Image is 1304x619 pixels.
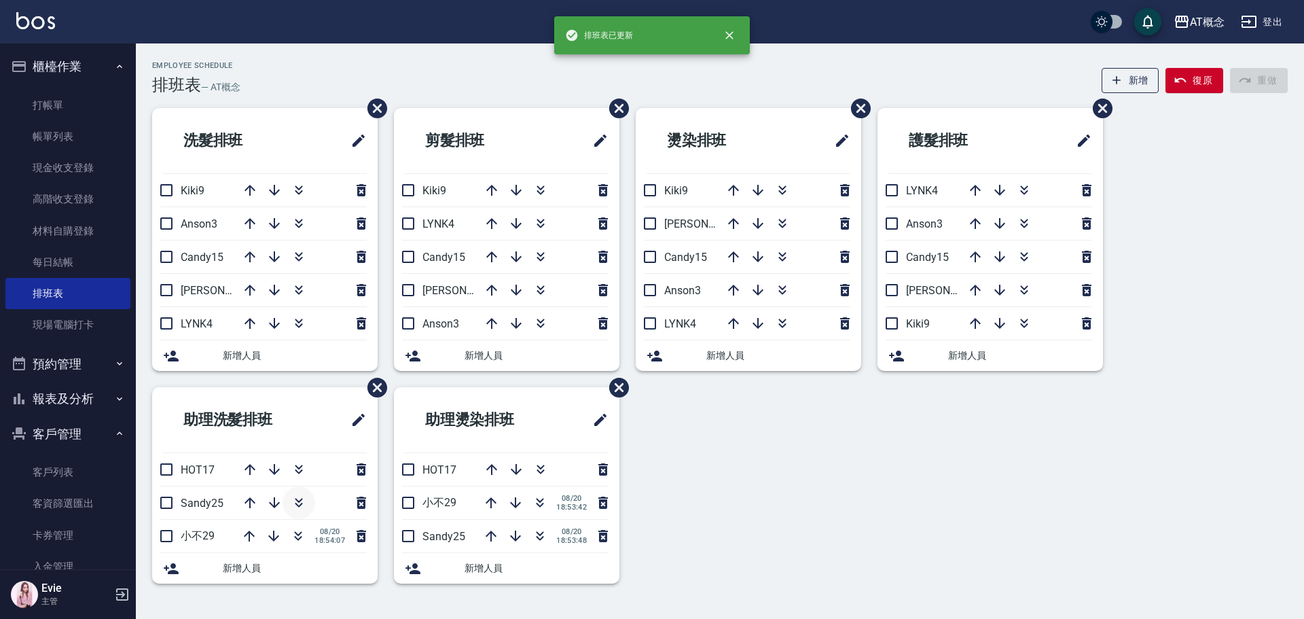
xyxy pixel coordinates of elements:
span: 新增人員 [948,349,1092,363]
span: 排班表已更新 [565,29,633,42]
h5: Evie [41,582,111,595]
span: LYNK4 [422,217,454,230]
span: 修改班表的標題 [342,124,367,157]
span: Kiki9 [422,184,446,197]
span: 新增人員 [465,561,609,576]
span: 新增人員 [706,349,850,363]
span: Kiki9 [664,184,688,197]
span: Candy15 [422,251,465,264]
button: save [1134,8,1161,35]
span: 08/20 [314,527,345,536]
h3: 排班表 [152,75,201,94]
h6: — AT概念 [201,80,240,94]
span: 新增人員 [465,349,609,363]
span: [PERSON_NAME]2 [181,284,268,297]
button: 櫃檯作業 [5,49,130,84]
span: Candy15 [906,251,949,264]
a: 卡券管理 [5,520,130,551]
h2: 助理燙染排班 [405,395,559,444]
span: 刪除班表 [599,88,631,128]
span: 18:53:48 [556,536,587,545]
span: Sandy25 [181,497,223,510]
button: 預約管理 [5,347,130,382]
div: AT概念 [1190,14,1225,31]
div: 新增人員 [636,340,861,371]
span: 刪除班表 [841,88,873,128]
div: 新增人員 [394,340,619,371]
button: 報表及分析 [5,381,130,417]
img: Person [11,581,38,608]
a: 打帳單 [5,90,130,121]
img: Logo [16,12,55,29]
span: 18:54:07 [314,536,345,545]
h2: 助理洗髮排班 [163,395,317,444]
a: 高階收支登錄 [5,183,130,215]
span: 修改班表的標題 [826,124,850,157]
p: 主管 [41,595,111,607]
span: LYNK4 [181,317,213,330]
span: 修改班表的標題 [584,404,609,436]
a: 排班表 [5,278,130,309]
span: 新增人員 [223,349,367,363]
div: 新增人員 [394,553,619,584]
span: 新增人員 [223,561,367,576]
span: Candy15 [664,251,707,264]
span: 小不29 [181,529,215,542]
button: 復原 [1165,68,1223,93]
button: close [714,20,744,50]
h2: Employee Schedule [152,61,240,70]
span: LYNK4 [906,184,938,197]
a: 客戶列表 [5,457,130,488]
a: 現場電腦打卡 [5,309,130,340]
h2: 剪髮排班 [405,116,545,165]
button: AT概念 [1168,8,1230,36]
h2: 護髮排班 [888,116,1028,165]
span: 18:53:42 [556,503,587,512]
span: Anson3 [664,284,701,297]
div: 新增人員 [152,553,378,584]
span: 08/20 [556,527,587,536]
a: 每日結帳 [5,247,130,278]
span: [PERSON_NAME]2 [422,284,510,297]
a: 帳單列表 [5,121,130,152]
h2: 洗髮排班 [163,116,303,165]
a: 材料自購登錄 [5,215,130,247]
button: 客戶管理 [5,417,130,452]
span: 08/20 [556,494,587,503]
span: 刪除班表 [357,368,389,408]
span: Kiki9 [906,317,930,330]
span: 刪除班表 [1083,88,1115,128]
span: Candy15 [181,251,223,264]
a: 客資篩選匯出 [5,488,130,519]
span: Anson3 [906,217,943,230]
span: Sandy25 [422,530,465,543]
span: 刪除班表 [357,88,389,128]
span: 修改班表的標題 [342,404,367,436]
h2: 燙染排班 [647,116,786,165]
button: 新增 [1102,68,1159,93]
span: HOT17 [422,463,456,476]
div: 新增人員 [877,340,1103,371]
span: Anson3 [181,217,217,230]
span: 小不29 [422,496,456,509]
span: [PERSON_NAME]2 [664,217,752,230]
span: 修改班表的標題 [1068,124,1092,157]
a: 現金收支登錄 [5,152,130,183]
span: HOT17 [181,463,215,476]
span: 修改班表的標題 [584,124,609,157]
span: 刪除班表 [599,368,631,408]
div: 新增人員 [152,340,378,371]
span: LYNK4 [664,317,696,330]
span: [PERSON_NAME]2 [906,284,994,297]
span: Anson3 [422,317,459,330]
a: 入金管理 [5,551,130,582]
button: 登出 [1235,10,1288,35]
span: Kiki9 [181,184,204,197]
